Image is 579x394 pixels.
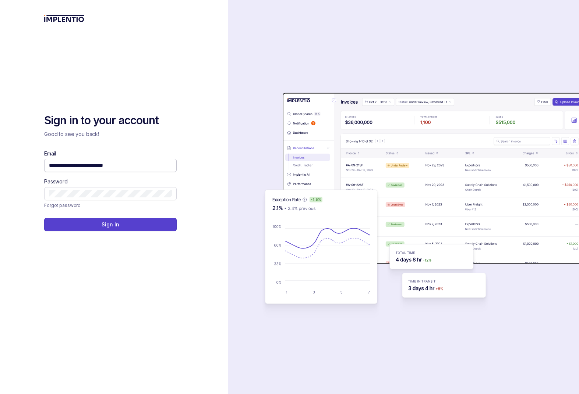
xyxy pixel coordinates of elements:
[44,202,81,209] a: Link Forgot password
[44,130,177,138] p: Good to see you back!
[44,150,56,157] label: Email
[44,202,81,209] p: Forgot password
[44,15,84,22] img: logo
[44,218,177,231] button: Sign In
[44,178,68,185] label: Password
[44,113,177,128] h2: Sign in to your account
[102,221,119,228] p: Sign In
